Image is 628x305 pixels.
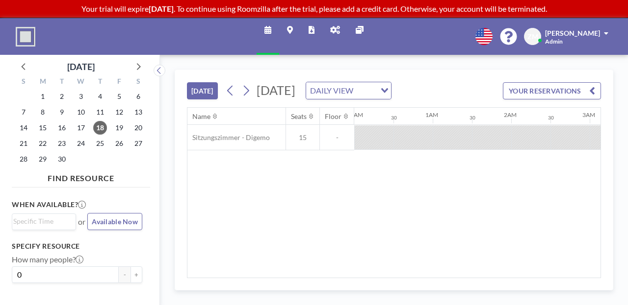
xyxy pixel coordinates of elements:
span: Tuesday, September 9, 2025 [55,105,69,119]
span: Available Now [92,217,138,226]
input: Search for option [356,84,375,97]
div: Name [192,112,210,121]
button: + [131,266,142,283]
div: S [129,76,148,89]
div: 1AM [425,111,438,118]
span: Sunday, September 7, 2025 [17,105,30,119]
span: Monday, September 29, 2025 [36,152,50,166]
div: S [14,76,33,89]
div: 2AM [504,111,517,118]
span: Thursday, September 18, 2025 [93,121,107,135]
span: Monday, September 15, 2025 [36,121,50,135]
div: 30 [391,115,397,121]
span: Thursday, September 11, 2025 [93,105,107,119]
span: - [320,133,354,142]
span: or [78,217,85,227]
div: T [90,76,109,89]
div: Floor [325,112,341,121]
span: DAILY VIEW [308,84,355,97]
div: M [33,76,52,89]
label: How many people? [12,255,83,264]
div: Search for option [306,82,391,99]
button: Available Now [87,213,142,230]
span: Sitzungszimmer - Digemo [187,133,270,142]
span: Admin [545,38,563,45]
button: - [119,266,131,283]
div: T [52,76,72,89]
div: Search for option [12,214,76,229]
span: Friday, September 19, 2025 [112,121,126,135]
span: Sunday, September 28, 2025 [17,152,30,166]
span: Tuesday, September 30, 2025 [55,152,69,166]
span: Monday, September 8, 2025 [36,105,50,119]
span: Friday, September 5, 2025 [112,90,126,103]
div: Seats [291,112,307,121]
span: Saturday, September 6, 2025 [131,90,145,103]
div: 30 [470,115,475,121]
span: 15 [286,133,319,142]
div: 3AM [582,111,595,118]
div: F [109,76,129,89]
span: Friday, September 12, 2025 [112,105,126,119]
span: Saturday, September 13, 2025 [131,105,145,119]
span: Friday, September 26, 2025 [112,137,126,150]
h3: Specify resource [12,242,142,251]
span: Tuesday, September 16, 2025 [55,121,69,135]
span: Wednesday, September 3, 2025 [74,90,88,103]
button: [DATE] [187,82,218,99]
span: Wednesday, September 24, 2025 [74,137,88,150]
span: Sunday, September 21, 2025 [17,137,30,150]
span: Wednesday, September 17, 2025 [74,121,88,135]
span: Saturday, September 27, 2025 [131,137,145,150]
span: Thursday, September 25, 2025 [93,137,107,150]
span: Tuesday, September 2, 2025 [55,90,69,103]
span: Monday, September 1, 2025 [36,90,50,103]
span: [DATE] [257,83,295,97]
span: Sunday, September 14, 2025 [17,121,30,135]
div: 30 [548,115,554,121]
span: Wednesday, September 10, 2025 [74,105,88,119]
b: [DATE] [149,4,174,13]
span: Tuesday, September 23, 2025 [55,137,69,150]
img: organization-logo [16,27,35,47]
button: YOUR RESERVATIONS [503,82,601,99]
span: Thursday, September 4, 2025 [93,90,107,103]
div: W [72,76,91,89]
div: [DATE] [67,60,95,73]
span: Monday, September 22, 2025 [36,137,50,150]
h4: FIND RESOURCE [12,169,150,183]
div: 12AM [347,111,363,118]
span: ZM [527,32,538,41]
span: Saturday, September 20, 2025 [131,121,145,135]
span: [PERSON_NAME] [545,29,600,37]
input: Search for option [13,216,70,227]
